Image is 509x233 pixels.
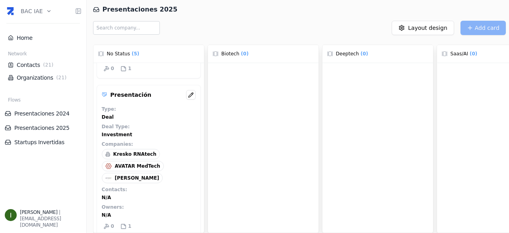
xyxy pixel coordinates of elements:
[8,61,78,69] a: Contacts(21)
[5,110,82,117] a: Presentaciones 2024
[113,151,157,157] span: Kresko RNAtech
[221,51,239,57] span: Biotech
[105,163,112,169] img: AVATAR MedTech
[111,223,114,229] p: 0
[102,141,133,147] p: Companies :
[93,21,160,35] input: Search company...
[102,114,114,120] p: Deal
[103,5,178,14] span: Presentaciones 2025
[55,74,68,81] span: ( 21 )
[102,106,116,112] p: Type :
[102,131,132,138] p: Investment
[128,65,131,72] p: 1
[8,97,21,103] span: Flows
[408,24,447,32] span: Layout design
[8,74,78,82] a: Organizations(21)
[451,51,468,57] span: Saas/AI
[5,124,82,132] a: Presentaciones 2025
[105,175,112,181] img: AVEDIAN
[336,51,359,57] span: Deeptech
[102,186,127,193] p: Contacts :
[20,209,82,215] div: |
[468,50,479,58] span: ( 0 )
[8,34,78,42] a: Home
[392,21,454,35] button: Layout design
[111,65,114,72] p: 0
[42,62,55,68] span: ( 21 )
[107,51,130,57] span: No Status
[102,204,124,210] p: Owners :
[130,50,141,58] span: ( 5 )
[102,194,111,201] span: N/A
[239,50,250,58] span: ( 0 )
[128,223,131,229] p: 1
[115,163,160,169] span: AVATAR MedTech
[115,175,159,181] span: [PERSON_NAME]
[21,2,52,20] button: BAC IAE
[20,210,57,215] span: [PERSON_NAME]
[20,215,82,228] div: [EMAIL_ADDRESS][DOMAIN_NAME]
[102,123,130,130] p: Deal Type :
[5,51,82,59] div: Network
[5,138,82,146] a: Startups Invertidas
[110,91,151,99] p: Presentación
[102,212,111,218] span: N/A
[359,50,370,58] span: ( 0 )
